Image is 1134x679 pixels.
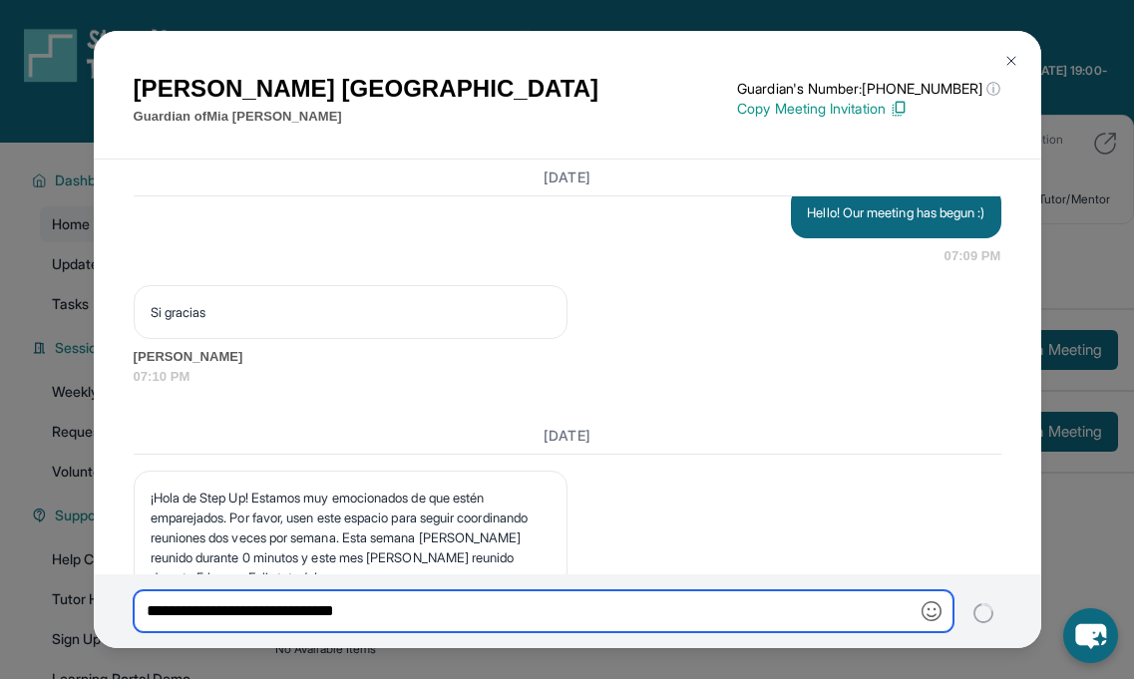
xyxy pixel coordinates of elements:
[737,99,1000,119] p: Copy Meeting Invitation
[134,107,599,127] p: Guardian of Mia [PERSON_NAME]
[134,367,1001,387] span: 07:10 PM
[1063,608,1118,663] button: chat-button
[922,601,942,621] img: Emoji
[134,71,599,107] h1: [PERSON_NAME] [GEOGRAPHIC_DATA]
[134,347,1001,367] span: [PERSON_NAME]
[890,100,908,118] img: Copy Icon
[151,488,551,587] p: ¡Hola de Step Up! Estamos muy emocionados de que estén emparejados. Por favor, usen este espacio ...
[986,79,1000,99] span: ⓘ
[807,202,984,222] p: Hello! Our meeting has begun :)
[134,426,1001,446] h3: [DATE]
[737,79,1000,99] p: Guardian's Number: [PHONE_NUMBER]
[1003,53,1019,69] img: Close Icon
[134,168,1001,187] h3: [DATE]
[945,246,1001,266] span: 07:09 PM
[151,302,551,322] p: Si gracias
